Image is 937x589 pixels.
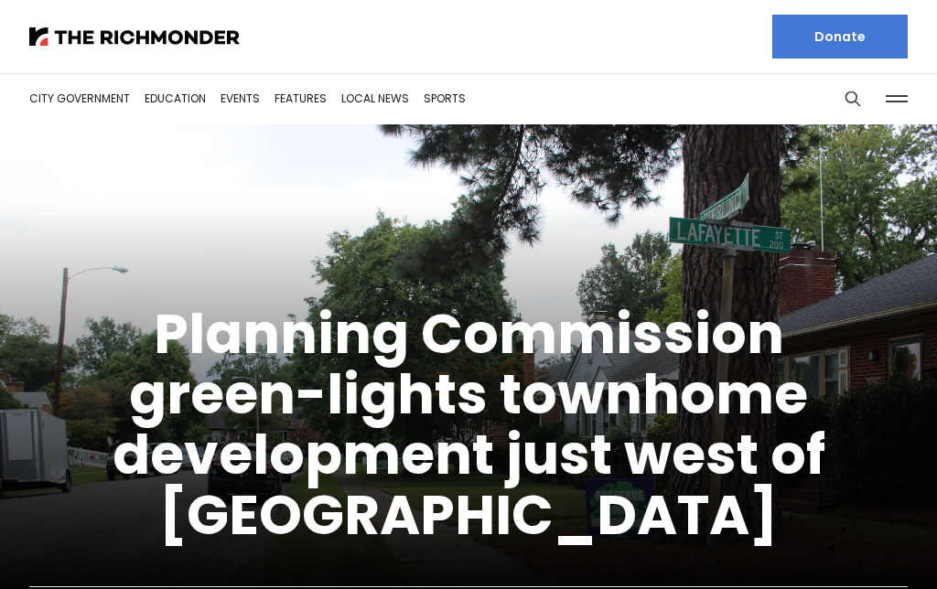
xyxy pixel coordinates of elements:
[145,91,206,106] a: Education
[424,91,466,106] a: Sports
[29,91,130,106] a: City Government
[29,27,240,46] img: The Richmonder
[772,15,908,59] a: Donate
[275,91,327,106] a: Features
[841,499,937,589] iframe: portal-trigger
[839,85,867,112] button: Search this site
[113,295,825,553] a: Planning Commission green-lights townhome development just west of [GEOGRAPHIC_DATA]
[221,91,260,106] a: Events
[341,91,409,106] a: Local News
